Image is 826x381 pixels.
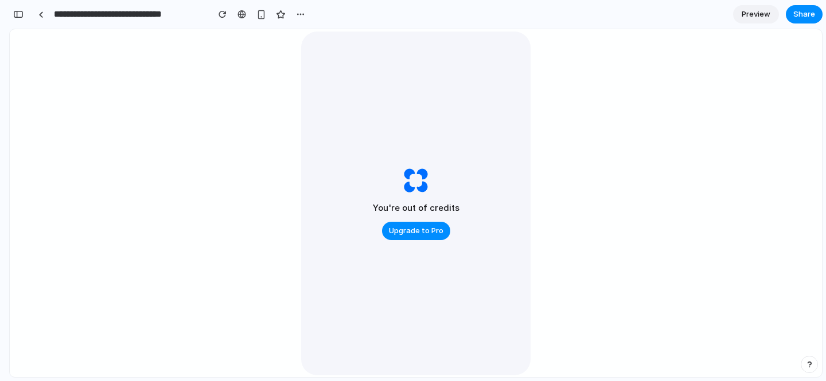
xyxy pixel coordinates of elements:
[733,5,779,23] a: Preview
[793,9,815,20] span: Share
[786,5,823,23] button: Share
[373,202,459,215] h2: You're out of credits
[742,9,770,20] span: Preview
[389,225,443,237] span: Upgrade to Pro
[382,222,450,240] button: Upgrade to Pro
